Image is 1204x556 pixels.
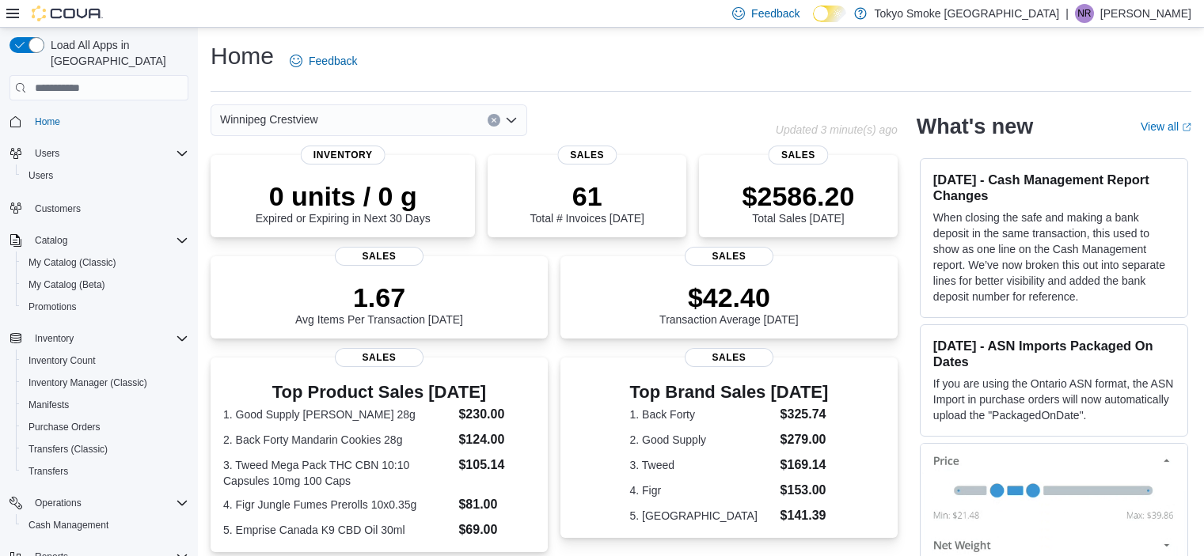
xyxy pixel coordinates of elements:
[335,247,423,266] span: Sales
[223,407,452,422] dt: 1. Good Supply [PERSON_NAME] 28g
[28,256,116,269] span: My Catalog (Classic)
[16,350,195,372] button: Inventory Count
[35,332,74,345] span: Inventory
[28,443,108,456] span: Transfers (Classic)
[223,383,535,402] h3: Top Product Sales [DATE]
[283,45,363,77] a: Feedback
[22,351,188,370] span: Inventory Count
[22,395,188,414] span: Manifests
[630,407,774,422] dt: 1. Back Forty
[22,462,188,481] span: Transfers
[22,440,188,459] span: Transfers (Classic)
[875,4,1060,23] p: Tokyo Smoke [GEOGRAPHIC_DATA]
[743,180,855,225] div: Total Sales [DATE]
[22,166,59,185] a: Users
[751,6,800,21] span: Feedback
[220,110,318,129] span: Winnipeg Crestview
[557,146,617,165] span: Sales
[28,198,188,217] span: Customers
[35,234,67,247] span: Catalog
[933,338,1175,369] h3: [DATE] - ASN Imports Packaged On Dates
[28,354,96,367] span: Inventory Count
[28,169,53,182] span: Users
[35,147,59,160] span: Users
[917,114,1033,139] h2: What's new
[933,172,1175,203] h3: [DATE] - Cash Management Report Changes
[16,372,195,394] button: Inventory Manager (Classic)
[223,522,452,538] dt: 5. Emprise Canada K9 CBD Oil 30ml
[28,231,188,250] span: Catalog
[22,351,102,370] a: Inventory Count
[28,494,88,513] button: Operations
[22,516,188,535] span: Cash Management
[28,112,188,131] span: Home
[22,395,75,414] a: Manifests
[223,432,452,448] dt: 2. Back Forty Mandarin Cookies 28g
[301,146,386,165] span: Inventory
[22,373,188,392] span: Inventory Manager (Classic)
[505,114,518,127] button: Open list of options
[659,282,799,326] div: Transaction Average [DATE]
[22,440,114,459] a: Transfers (Classic)
[933,376,1175,423] p: If you are using the Ontario ASN format, the ASN Import in purchase orders will now automatically...
[458,520,534,539] dd: $69.00
[28,329,80,348] button: Inventory
[16,165,195,187] button: Users
[35,497,82,509] span: Operations
[22,275,112,294] a: My Catalog (Beta)
[211,40,274,72] h1: Home
[28,519,108,531] span: Cash Management
[781,405,829,424] dd: $325.74
[22,297,188,316] span: Promotions
[28,144,188,163] span: Users
[22,418,188,437] span: Purchase Orders
[28,144,66,163] button: Users
[458,430,534,449] dd: $124.00
[256,180,431,225] div: Expired or Expiring in Next 30 Days
[22,462,74,481] a: Transfers
[28,494,188,513] span: Operations
[28,231,74,250] button: Catalog
[813,6,846,22] input: Dark Mode
[781,456,829,475] dd: $169.14
[1182,123,1191,132] svg: External link
[35,115,60,128] span: Home
[530,180,644,225] div: Total # Invoices [DATE]
[28,329,188,348] span: Inventory
[16,438,195,460] button: Transfers (Classic)
[256,180,431,212] p: 0 units / 0 g
[22,373,154,392] a: Inventory Manager (Classic)
[28,399,69,411] span: Manifests
[685,348,773,367] span: Sales
[22,275,188,294] span: My Catalog (Beta)
[776,123,898,136] p: Updated 3 minute(s) ago
[1100,4,1191,23] p: [PERSON_NAME]
[1077,4,1091,23] span: NR
[28,465,68,478] span: Transfers
[28,112,66,131] a: Home
[933,210,1175,304] p: When closing the safe and making a bank deposit in the same transaction, this used to show as one...
[1065,4,1069,23] p: |
[22,166,188,185] span: Users
[35,202,81,215] span: Customers
[16,394,195,416] button: Manifests
[630,383,829,402] h3: Top Brand Sales [DATE]
[1075,4,1094,23] div: Nicole Rusnak
[309,53,357,69] span: Feedback
[659,282,799,313] p: $42.40
[223,497,452,513] dt: 4. Figr Jungle Fumes Prerolls 10x0.35g
[630,457,774,473] dt: 3. Tweed
[781,430,829,449] dd: $279.00
[16,296,195,318] button: Promotions
[22,516,115,535] a: Cash Management
[3,110,195,133] button: Home
[630,482,774,498] dt: 4. Figr
[28,278,105,291] span: My Catalog (Beta)
[22,418,107,437] a: Purchase Orders
[16,416,195,438] button: Purchase Orders
[458,495,534,514] dd: $81.00
[1141,120,1191,133] a: View allExternal link
[3,492,195,514] button: Operations
[458,405,534,424] dd: $230.00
